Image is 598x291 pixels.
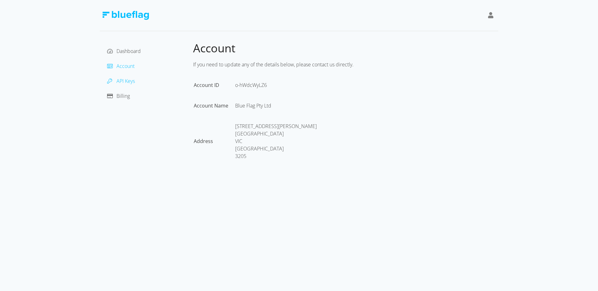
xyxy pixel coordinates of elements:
[107,63,135,69] a: Account
[194,138,213,145] span: Address
[107,93,130,99] a: Billing
[235,122,317,130] div: [STREET_ADDRESS][PERSON_NAME]
[194,82,219,88] span: Account ID
[116,63,135,69] span: Account
[235,137,317,145] div: VIC
[116,93,130,99] span: Billing
[235,152,317,160] div: 3205
[235,145,317,152] div: [GEOGRAPHIC_DATA]
[235,81,323,101] td: o-hWdcWyLZ6
[235,102,323,122] td: Blue Flag Pty Ltd
[102,11,149,20] img: Blue Flag Logo
[116,48,141,55] span: Dashboard
[107,78,135,84] a: API Keys
[235,130,317,137] div: [GEOGRAPHIC_DATA]
[194,102,228,109] span: Account Name
[193,41,235,56] span: Account
[116,78,135,84] span: API Keys
[193,58,498,71] div: If you need to update any of the details below, please contact us directly.
[107,48,141,55] a: Dashboard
